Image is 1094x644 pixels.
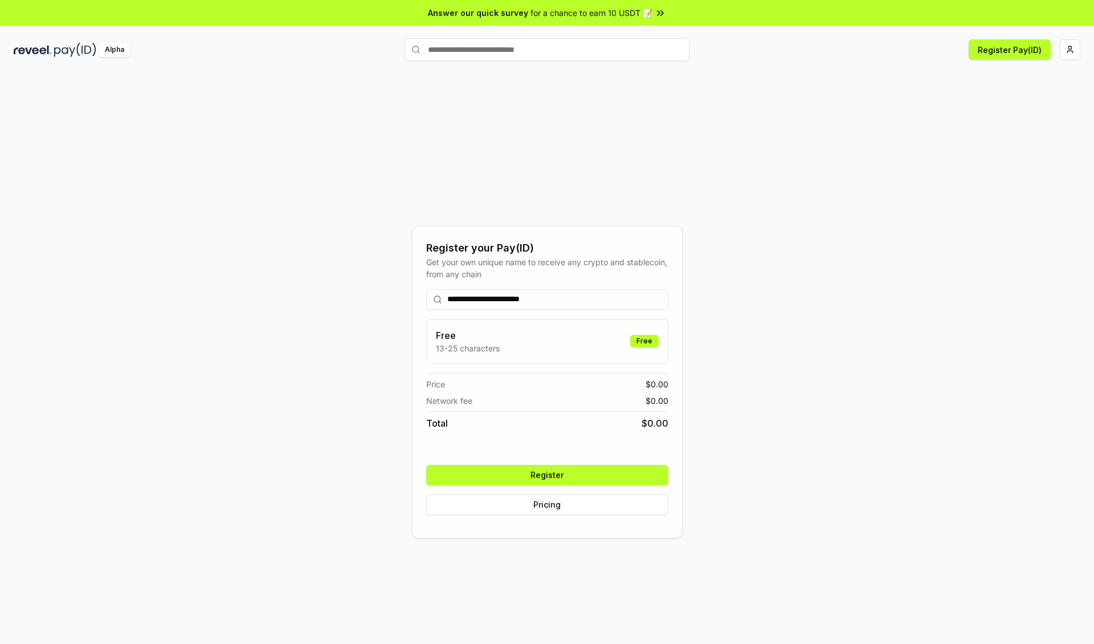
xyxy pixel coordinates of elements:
[99,43,130,57] div: Alpha
[426,256,668,280] div: Get your own unique name to receive any crypto and stablecoin, from any chain
[530,7,652,19] span: for a chance to earn 10 USDT 📝
[646,378,668,390] span: $ 0.00
[630,335,659,347] div: Free
[436,342,500,354] p: 13-25 characters
[426,395,472,407] span: Network fee
[436,329,500,342] h3: Free
[426,378,445,390] span: Price
[428,7,528,19] span: Answer our quick survey
[426,465,668,485] button: Register
[426,416,448,430] span: Total
[646,395,668,407] span: $ 0.00
[14,43,52,57] img: reveel_dark
[54,43,96,57] img: pay_id
[426,495,668,515] button: Pricing
[969,39,1051,60] button: Register Pay(ID)
[642,416,668,430] span: $ 0.00
[426,240,668,256] div: Register your Pay(ID)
